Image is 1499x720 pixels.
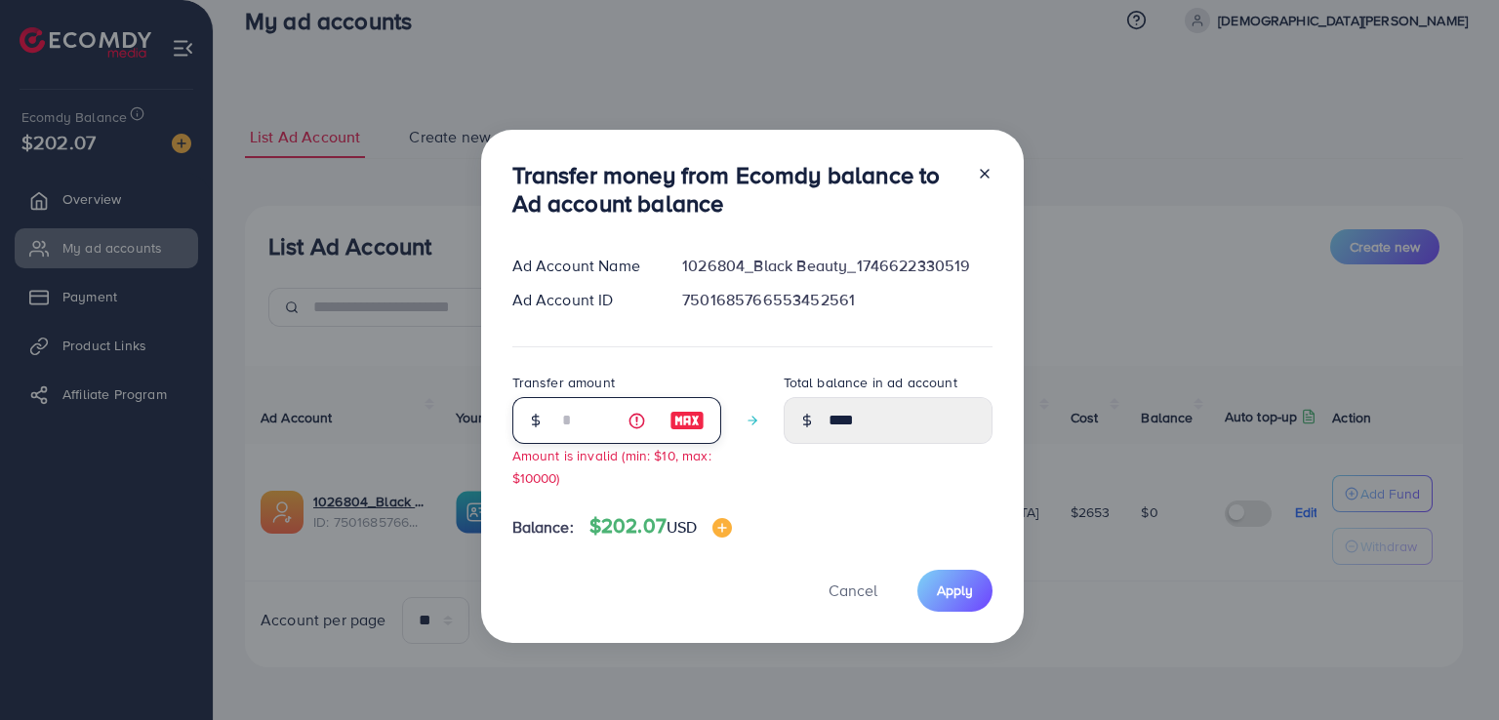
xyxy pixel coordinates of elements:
[667,255,1007,277] div: 1026804_Black Beauty_1746622330519
[512,373,615,392] label: Transfer amount
[829,580,877,601] span: Cancel
[937,580,973,600] span: Apply
[512,161,961,218] h3: Transfer money from Ecomdy balance to Ad account balance
[784,373,957,392] label: Total balance in ad account
[712,518,732,538] img: image
[497,289,668,311] div: Ad Account ID
[497,255,668,277] div: Ad Account Name
[1416,632,1484,705] iframe: Chat
[669,409,705,432] img: image
[589,514,733,539] h4: $202.07
[512,516,574,539] span: Balance:
[667,516,697,538] span: USD
[512,446,711,487] small: Amount is invalid (min: $10, max: $10000)
[667,289,1007,311] div: 7501685766553452561
[917,570,993,612] button: Apply
[804,570,902,612] button: Cancel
